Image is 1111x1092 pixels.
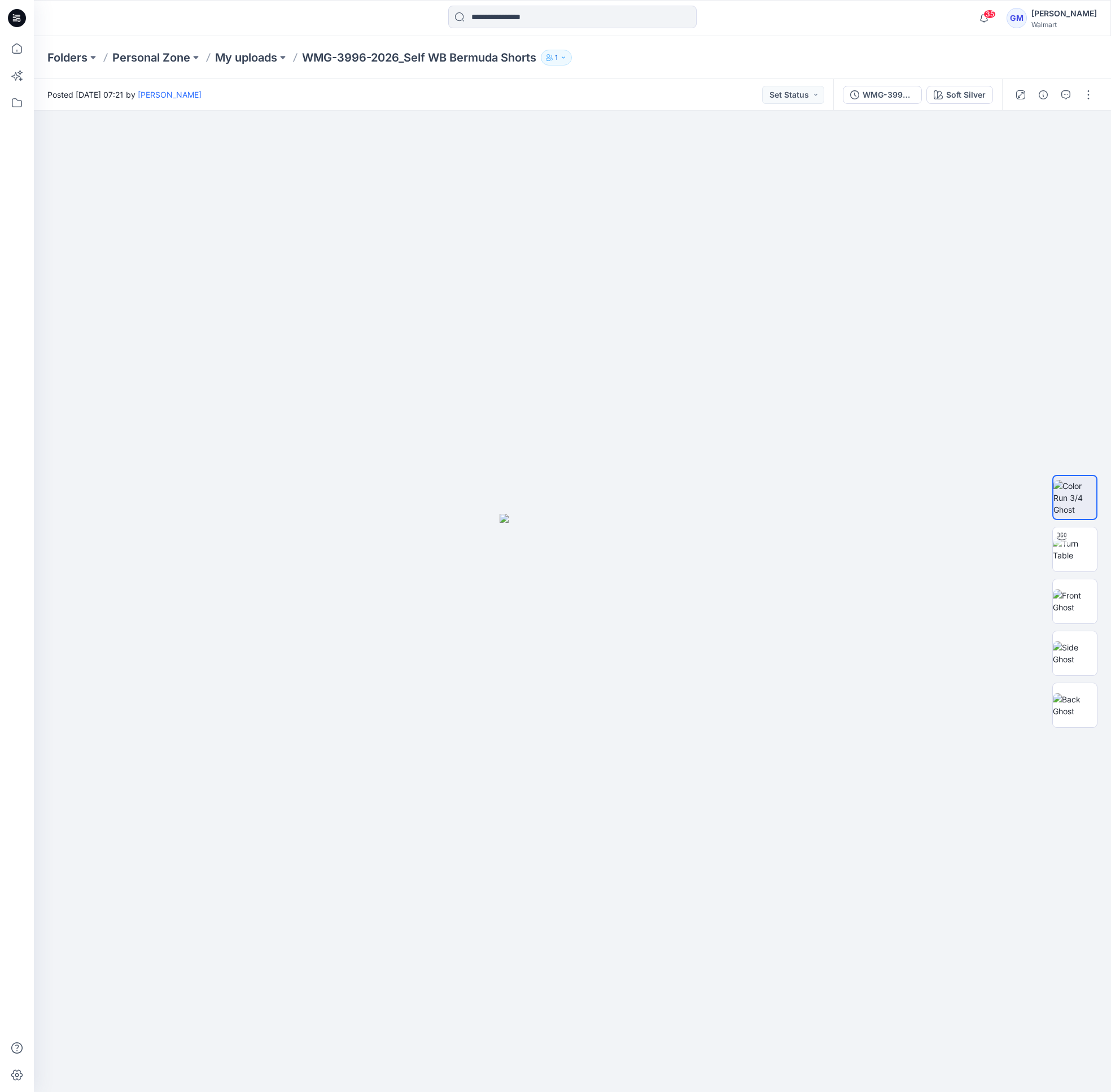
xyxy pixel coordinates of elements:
[112,50,190,65] a: Personal Zone
[1031,20,1097,29] div: Walmart
[1053,589,1097,613] img: Front Ghost
[500,514,645,1092] img: eyJhbGciOiJIUzI1NiIsImtpZCI6IjAiLCJzbHQiOiJzZXMiLCJ0eXAiOiJKV1QifQ.eyJkYXRhIjp7InR5cGUiOiJzdG9yYW...
[555,51,558,64] p: 1
[541,50,572,65] button: 1
[843,86,922,104] button: WMG-3996-2026_Self WB Bermuda Shorts_Full Colorway
[138,90,202,99] a: [PERSON_NAME]
[215,50,277,65] a: My uploads
[1053,480,1096,516] img: Color Run 3/4 Ghost
[302,50,536,65] p: WMG-3996-2026_Self WB Bermuda Shorts
[1053,641,1097,665] img: Side Ghost
[1053,693,1097,717] img: Back Ghost
[983,10,996,19] span: 35
[863,89,915,101] div: WMG-3996-2026_Self WB Bermuda Shorts_Full Colorway
[47,89,202,101] span: Posted [DATE] 07:21 by
[926,86,993,104] button: Soft Silver
[1053,538,1097,561] img: Turn Table
[47,50,88,65] a: Folders
[1007,8,1027,28] div: GM
[1031,7,1097,20] div: [PERSON_NAME]
[1034,86,1052,104] button: Details
[946,89,986,101] div: Soft Silver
